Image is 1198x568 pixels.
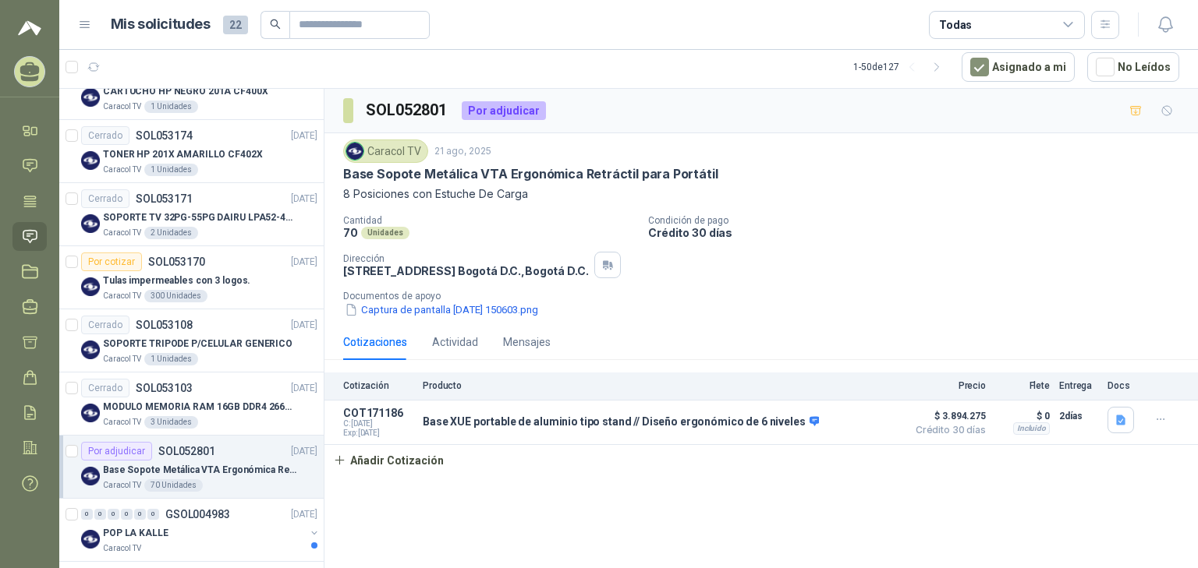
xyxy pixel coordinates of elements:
[103,290,141,302] p: Caracol TV
[81,189,129,208] div: Cerrado
[1108,380,1139,391] p: Docs
[111,13,211,36] h1: Mis solicitudes
[366,98,449,122] h3: SOL052801
[343,264,588,277] p: [STREET_ADDRESS] Bogotá D.C. , Bogotá D.C.
[59,309,324,372] a: CerradoSOL053108[DATE] Company LogoSOPORTE TRIPODE P/CELULAR GENERICOCaracol TV1 Unidades
[343,302,540,318] button: Captura de pantalla [DATE] 150603.png
[59,120,324,183] a: CerradoSOL053174[DATE] Company LogoTONER HP 201X AMARILLO CF402XCaracol TV1 Unidades
[103,147,263,162] p: TONER HP 201X AMARILLO CF402X
[324,445,452,476] button: Añadir Cotización
[291,318,317,333] p: [DATE]
[136,130,193,141] p: SOL053174
[59,57,324,120] a: CerradoSOL053175[DATE] Company LogoCARTUCHO HP NEGRO 201A CF400XCaracol TV1 Unidades
[144,416,198,429] div: 3 Unidades
[291,381,317,396] p: [DATE]
[995,407,1050,425] p: $ 0
[223,16,248,34] span: 22
[136,319,193,330] p: SOL053108
[103,463,297,478] p: Base Sopote Metálica VTA Ergonómica Retráctil para Portátil
[103,479,141,492] p: Caracol TV
[343,215,636,226] p: Cantidad
[103,400,297,415] p: MODULO MEMORIA RAM 16GB DDR4 2666 MHZ - PORTATIL
[81,151,100,170] img: Company Logo
[81,340,100,359] img: Company Logo
[81,316,129,334] div: Cerrado
[343,253,588,264] p: Dirección
[270,19,281,30] span: search
[81,214,100,233] img: Company Logo
[136,193,193,204] p: SOL053171
[103,416,141,429] p: Caracol TV
[81,88,100,107] img: Company Logo
[18,19,41,37] img: Logo peakr
[147,509,159,520] div: 0
[144,353,198,365] div: 1 Unidades
[1013,422,1050,435] div: Incluido
[81,404,100,422] img: Company Logo
[462,101,546,120] div: Por adjudicar
[108,509,119,520] div: 0
[103,337,292,351] p: SOPORTE TRIPODE P/CELULAR GENERICO
[343,407,413,419] p: COT171186
[121,509,133,520] div: 0
[291,255,317,270] p: [DATE]
[81,530,100,549] img: Company Logo
[908,380,986,391] p: Precio
[165,509,230,520] p: GSOL004983
[291,129,317,143] p: [DATE]
[103,84,268,99] p: CARTUCHO HP NEGRO 201A CF400X
[81,509,93,520] div: 0
[81,252,142,271] div: Por cotizar
[343,419,413,429] span: C: [DATE]
[144,227,198,239] div: 2 Unidades
[103,227,141,239] p: Caracol TV
[81,379,129,397] div: Cerrado
[59,246,324,309] a: Por cotizarSOL053170[DATE] Company LogoTulas impermeables con 3 logos.Caracol TV300 Unidades
[343,429,413,438] span: Exp: [DATE]
[103,164,141,176] p: Caracol TV
[995,380,1050,391] p: Flete
[939,16,972,34] div: Todas
[81,442,152,460] div: Por adjudicar
[434,144,491,159] p: 21 ago, 2025
[361,227,409,239] div: Unidades
[343,226,358,239] p: 70
[94,509,106,520] div: 0
[158,446,215,457] p: SOL052801
[291,507,317,522] p: [DATE]
[103,210,297,225] p: SOPORTE TV 32PG-55PG DAIRU LPA52-446KIT2
[59,372,324,436] a: CerradoSOL053103[DATE] Company LogoMODULO MEMORIA RAM 16GB DDR4 2666 MHZ - PORTATILCaracol TV3 Un...
[343,166,718,182] p: Base Sopote Metálica VTA Ergonómica Retráctil para Portátil
[148,256,205,267] p: SOL053170
[291,192,317,206] p: [DATE]
[1087,52,1179,82] button: No Leídos
[503,333,551,351] div: Mensajes
[343,291,1192,302] p: Documentos de apoyo
[144,101,198,113] div: 1 Unidades
[103,101,141,113] p: Caracol TV
[343,185,1179,203] p: 8 Posiciones con Estuche De Carga
[144,164,198,176] div: 1 Unidades
[59,183,324,246] a: CerradoSOL053171[DATE] Company LogoSOPORTE TV 32PG-55PG DAIRU LPA52-446KIT2Caracol TV2 Unidades
[144,479,203,492] div: 70 Unidades
[144,290,207,302] div: 300 Unidades
[103,526,168,541] p: POP LA KALLE
[291,444,317,459] p: [DATE]
[136,383,193,393] p: SOL053103
[103,542,141,555] p: Caracol TV
[343,139,428,163] div: Caracol TV
[423,415,819,429] p: Base XUE portable de aluminio tipo stand // Diseño ergonómico de 6 niveles
[81,126,129,145] div: Cerrado
[81,505,321,555] a: 0 0 0 0 0 0 GSOL004983[DATE] Company LogoPOP LA KALLECaracol TV
[134,509,146,520] div: 0
[908,407,986,425] span: $ 3.894.275
[1059,407,1098,425] p: 2 días
[423,380,898,391] p: Producto
[103,353,141,365] p: Caracol TV
[432,333,478,351] div: Actividad
[343,380,413,391] p: Cotización
[81,467,100,485] img: Company Logo
[1059,380,1098,391] p: Entrega
[962,52,1075,82] button: Asignado a mi
[908,425,986,435] span: Crédito 30 días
